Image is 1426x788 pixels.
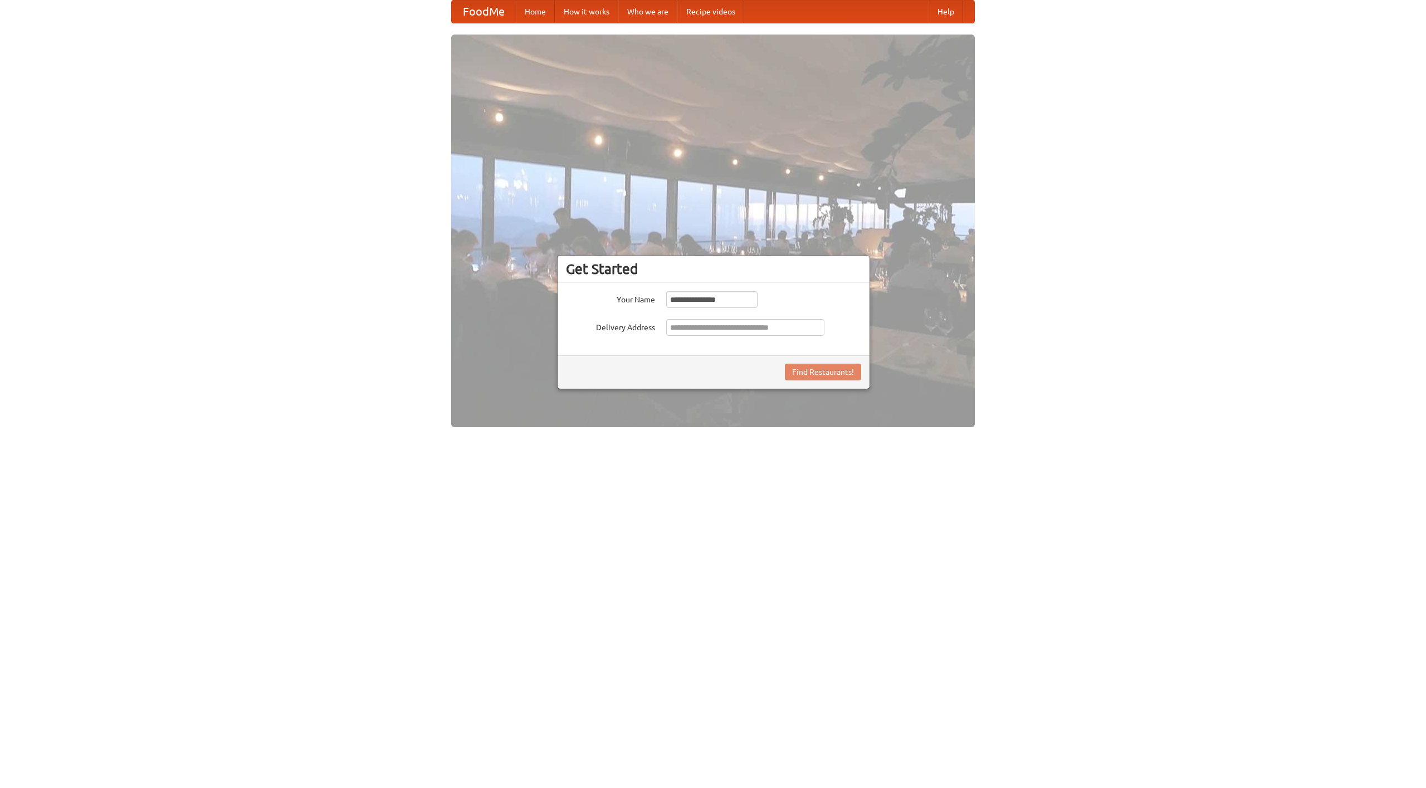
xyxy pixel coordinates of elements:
h3: Get Started [566,261,861,277]
a: Recipe videos [677,1,744,23]
a: FoodMe [452,1,516,23]
label: Delivery Address [566,319,655,333]
a: How it works [555,1,618,23]
a: Who we are [618,1,677,23]
a: Home [516,1,555,23]
a: Help [929,1,963,23]
button: Find Restaurants! [785,364,861,380]
label: Your Name [566,291,655,305]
